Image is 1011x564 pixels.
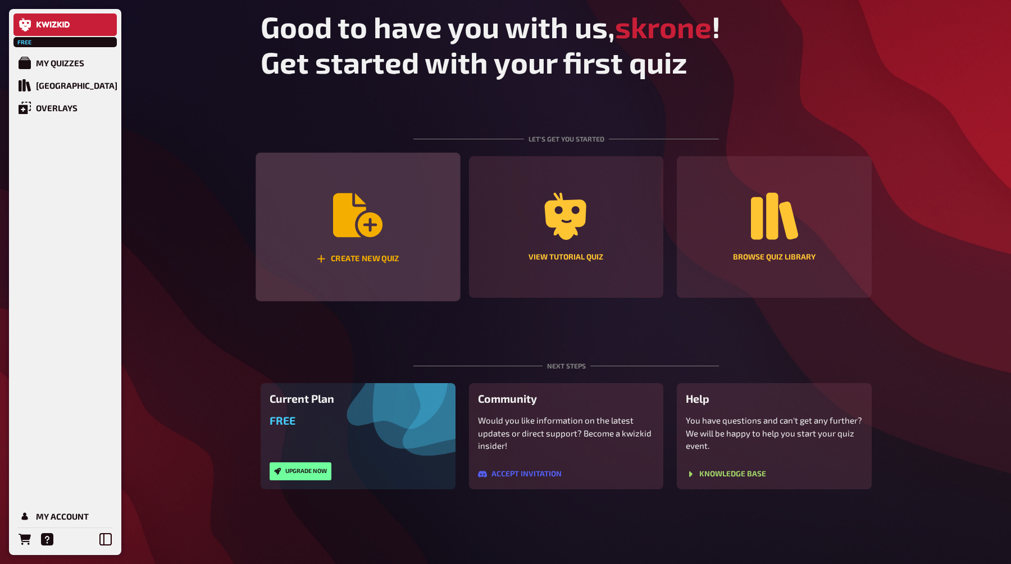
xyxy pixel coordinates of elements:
h3: Current Plan [270,392,447,405]
div: Let's get you started [413,107,719,156]
a: Knowledge Base [686,470,766,479]
a: My Account [13,505,117,527]
h3: Community [478,392,655,405]
span: Free [15,39,35,46]
div: Next steps [413,334,719,383]
div: My Account [36,511,89,521]
span: skrone [615,9,712,44]
a: View tutorial quiz [469,156,664,298]
div: My Quizzes [36,58,84,68]
h3: Help [686,392,863,405]
a: Browse Quiz Library [677,156,872,298]
p: You have questions and can't get any further? We will be happy to help you start your quiz event. [686,414,863,452]
a: Orders [13,528,36,551]
div: Overlays [36,103,78,113]
div: View tutorial quiz [529,253,603,261]
a: My Quizzes [13,52,117,74]
div: Browse Quiz Library [733,253,816,261]
a: Overlays [13,97,117,119]
a: Quiz Library [13,74,117,97]
a: Help [36,528,58,551]
button: Upgrade now [270,462,331,480]
h1: Good to have you with us, ! Get started with your first quiz [261,9,872,80]
button: Create new quiz [256,153,460,302]
span: Free [270,414,295,427]
a: Accept invitation [478,470,562,479]
div: [GEOGRAPHIC_DATA] [36,80,117,90]
p: Would you like information on the latest updates or direct support? Become a kwizkid insider! [478,414,655,452]
div: Create new quiz [317,254,399,263]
